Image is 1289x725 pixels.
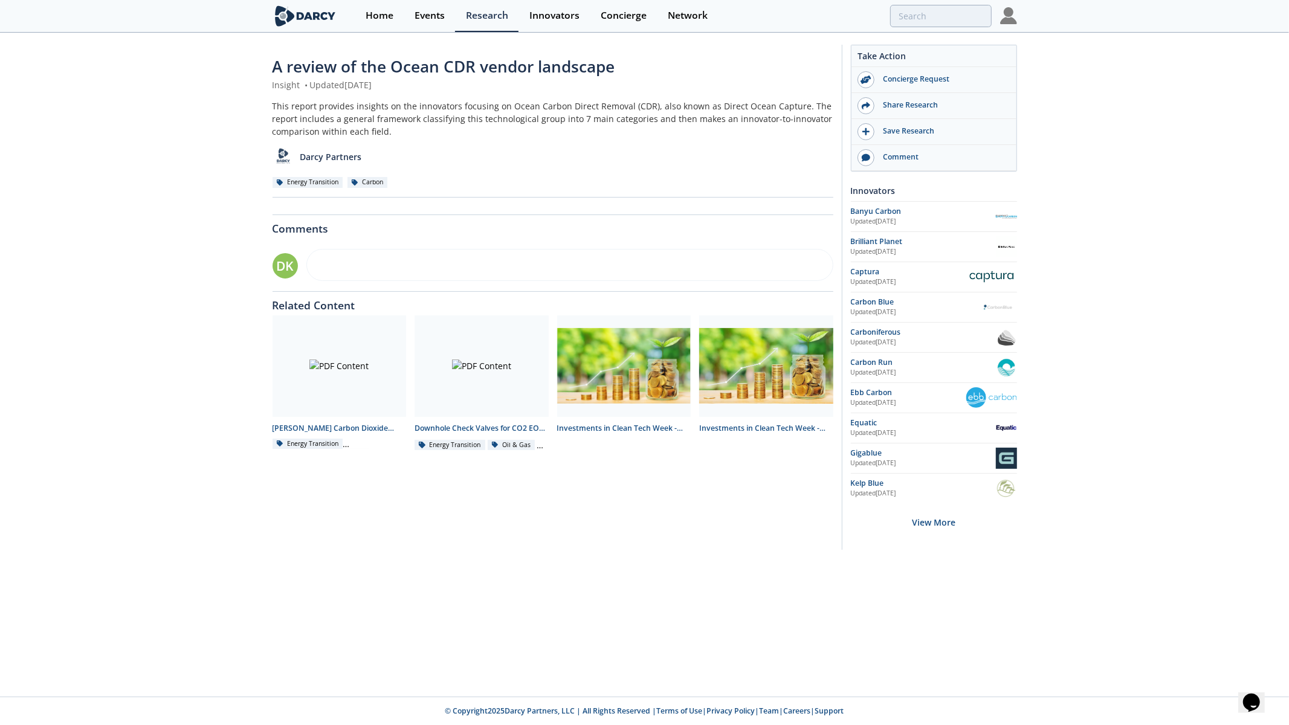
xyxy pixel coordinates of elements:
span: A review of the Ocean CDR vendor landscape [273,56,615,77]
iframe: chat widget [1238,677,1277,713]
div: Share Research [874,100,1010,111]
div: Carbon [347,177,388,188]
a: PDF Content [PERSON_NAME] Carbon Dioxide Removal ("CDR") Coverage Energy Transition [268,315,411,451]
p: Darcy Partners [300,150,361,163]
div: Related Content [273,292,833,311]
div: Carbon Blue [851,297,980,308]
div: Energy Transition [273,177,343,188]
div: Updated [DATE] [851,247,996,257]
a: Privacy Policy [707,706,755,716]
div: Concierge Request [874,74,1010,85]
a: PDF Content Downhole Check Valves for CO2 EOR and CCS Applications - Innovator Comparison Energy ... [410,315,553,451]
img: Equatic [996,417,1017,439]
div: Captura [851,266,966,277]
div: Investments in Clean Tech Week - Week of [DATE] [699,423,833,434]
a: Support [815,706,844,716]
img: Ebb Carbon [966,387,1017,407]
div: Innovators [529,11,580,21]
div: View More [851,503,1017,541]
div: Carbon Run [851,357,996,368]
a: Kelp Blue Updated[DATE] Kelp Blue [851,478,1017,499]
a: Ebb Carbon Updated[DATE] Ebb Carbon [851,387,1017,408]
div: Updated [DATE] [851,459,996,468]
div: Brilliant Planet [851,236,996,247]
a: Brilliant Planet Updated[DATE] Brilliant Planet [851,236,1017,257]
div: Energy Transition [273,439,343,449]
img: Carboniferous [996,327,1017,348]
img: Captura [966,268,1017,285]
a: Investments in Clean Tech Week - Week of 2025/03/24 preview Investments in Clean Tech Week - Week... [695,315,838,451]
div: Comments [273,215,833,234]
a: Carbon Blue Updated[DATE] Carbon Blue [851,297,1017,318]
div: Save Research [874,126,1010,137]
div: Kelp Blue [851,478,996,489]
div: Events [415,11,445,21]
div: This report provides insights on the innovators focusing on Ocean Carbon Direct Removal (CDR), al... [273,100,833,138]
div: Research [466,11,508,21]
a: Investments in Clean Tech Week - Week of 2025/08/11 preview Investments in Clean Tech Week - Week... [553,315,696,451]
div: DK [273,253,298,279]
div: Carboniferous [851,327,996,338]
div: Updated [DATE] [851,308,980,317]
div: Investments in Clean Tech Week - Week of [DATE] [557,423,691,434]
input: Advanced Search [890,5,992,27]
a: Carboniferous Updated[DATE] Carboniferous [851,327,1017,348]
div: Updated [DATE] [851,277,966,287]
div: Concierge [601,11,647,21]
div: Updated [DATE] [851,398,966,408]
a: Carbon Run Updated[DATE] Carbon Run [851,357,1017,378]
img: Brilliant Planet [996,236,1017,257]
div: Banyu Carbon [851,206,996,217]
div: Updated [DATE] [851,217,996,227]
div: Insight Updated [DATE] [273,79,833,91]
div: Innovators [851,180,1017,201]
div: Energy Transition [415,440,485,451]
div: Downhole Check Valves for CO2 EOR and CCS Applications - Innovator Comparison [415,423,549,434]
a: Captura Updated[DATE] Captura [851,266,1017,288]
p: © Copyright 2025 Darcy Partners, LLC | All Rights Reserved | | | | | [198,706,1092,717]
img: Banyu Carbon [996,206,1017,227]
div: Oil & Gas [488,440,535,451]
div: Updated [DATE] [851,428,996,438]
a: Banyu Carbon Updated[DATE] Banyu Carbon [851,206,1017,227]
div: Home [366,11,393,21]
a: Careers [784,706,811,716]
img: Carbon Run [996,357,1017,378]
div: Updated [DATE] [851,338,996,347]
a: Team [760,706,780,716]
a: Gigablue Updated[DATE] Gigablue [851,448,1017,469]
div: Equatic [851,417,996,428]
img: Carbon Blue [979,297,1016,318]
div: Updated [DATE] [851,368,996,378]
a: Terms of Use [657,706,703,716]
div: Comment [874,152,1010,163]
div: Updated [DATE] [851,489,996,498]
img: Profile [1000,7,1017,24]
div: Take Action [851,50,1016,67]
div: Ebb Carbon [851,387,966,398]
img: Kelp Blue [996,478,1017,499]
a: Equatic Updated[DATE] Equatic [851,417,1017,439]
img: logo-wide.svg [273,5,338,27]
div: [PERSON_NAME] Carbon Dioxide Removal ("CDR") Coverage [273,423,407,434]
div: Gigablue [851,448,996,459]
span: • [303,79,310,91]
div: Network [668,11,708,21]
img: Gigablue [996,448,1017,469]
